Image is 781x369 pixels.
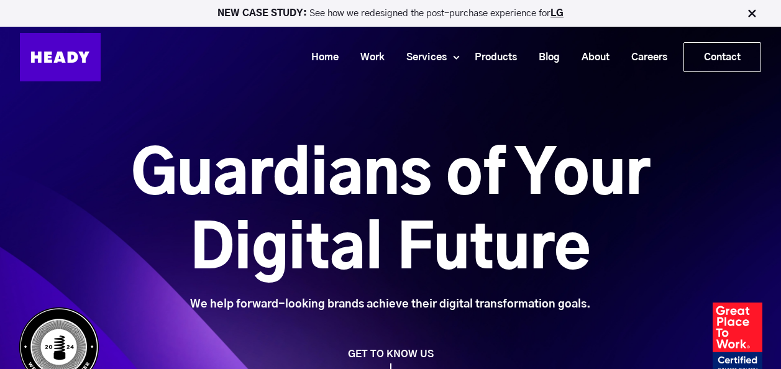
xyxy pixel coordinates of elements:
div: Navigation Menu [113,42,761,72]
a: Home [296,46,345,69]
a: LG [550,9,564,18]
strong: NEW CASE STUDY: [217,9,309,18]
p: See how we redesigned the post-purchase experience for [6,9,775,18]
a: Work [345,46,391,69]
img: Heady_Logo_Web-01 (1) [20,33,101,81]
h1: Guardians of Your Digital Future [62,139,719,288]
a: Services [391,46,453,69]
a: Products [459,46,523,69]
a: About [566,46,616,69]
div: We help forward-looking brands achieve their digital transformation goals. [62,298,719,311]
img: Close Bar [746,7,758,20]
a: Contact [684,43,760,71]
a: Blog [523,46,566,69]
a: Careers [616,46,674,69]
